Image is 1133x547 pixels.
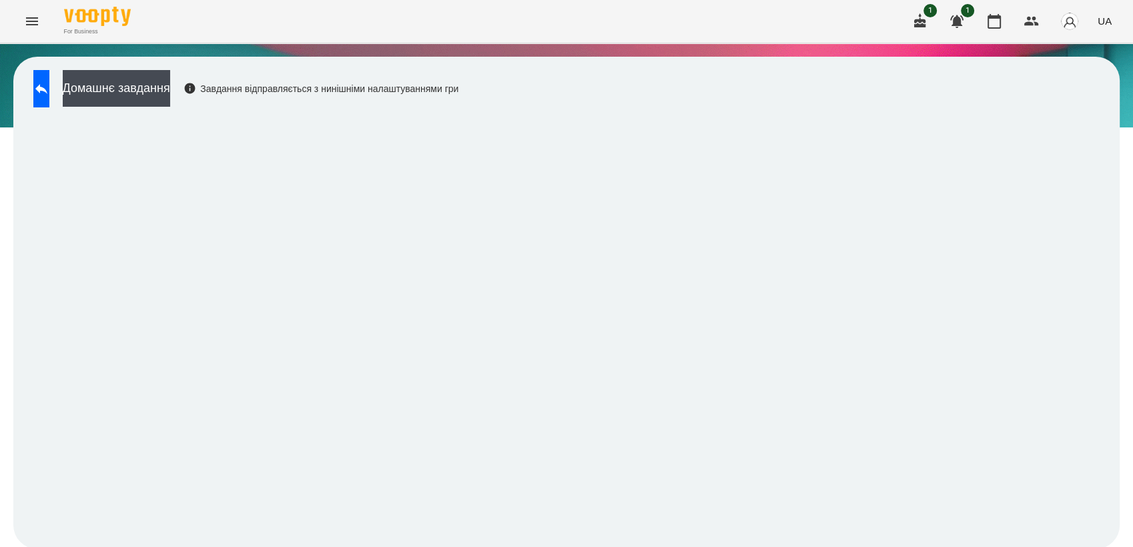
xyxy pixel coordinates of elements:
button: UA [1092,9,1117,33]
img: avatar_s.png [1060,12,1079,31]
span: 1 [961,4,974,17]
span: For Business [64,27,131,36]
img: Voopty Logo [64,7,131,26]
div: Завдання відправляється з нинішніми налаштуваннями гри [183,82,459,95]
button: Домашнє завдання [63,70,170,107]
button: Menu [16,5,48,37]
span: 1 [923,4,937,17]
span: UA [1098,14,1112,28]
